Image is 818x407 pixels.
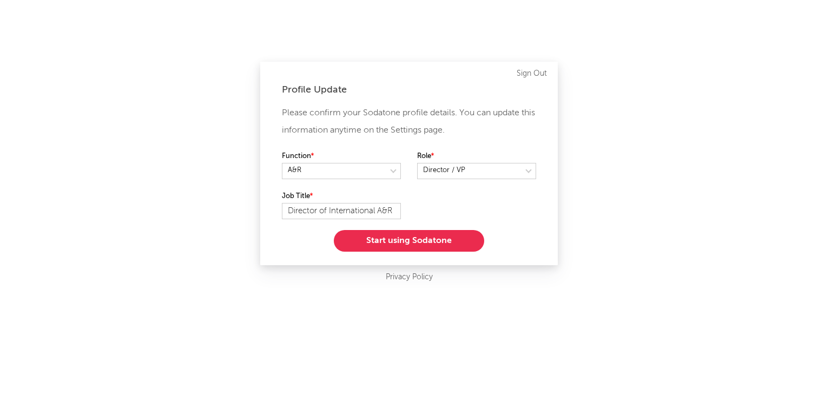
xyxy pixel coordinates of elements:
[282,150,401,163] label: Function
[282,104,536,139] p: Please confirm your Sodatone profile details. You can update this information anytime on the Sett...
[386,271,433,284] a: Privacy Policy
[282,190,401,203] label: Job Title
[282,83,536,96] div: Profile Update
[334,230,484,252] button: Start using Sodatone
[417,150,536,163] label: Role
[517,67,547,80] a: Sign Out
